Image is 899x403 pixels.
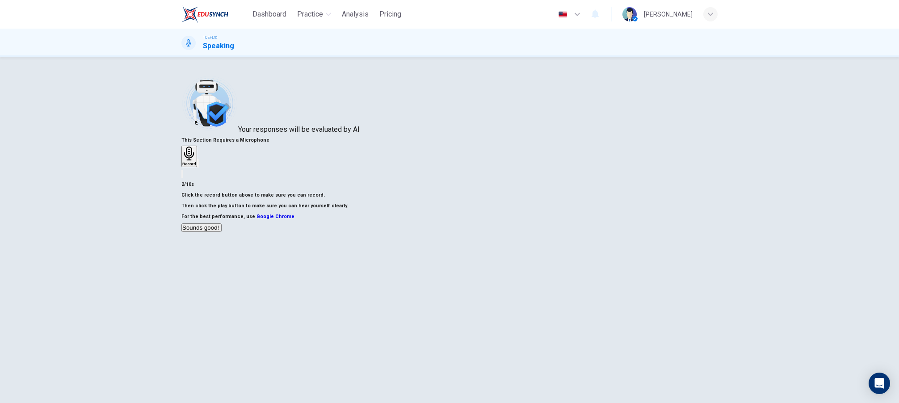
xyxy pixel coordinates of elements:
h6: This Section Requires a Microphone [181,135,718,146]
a: Google Chrome [256,214,294,219]
img: Profile picture [622,7,637,21]
h6: Click the record button above to make sure you can record. Then click the play button to make sur... [181,190,718,211]
img: en [557,11,568,18]
h6: Record [182,162,196,166]
button: Record [181,146,197,167]
span: TOEFL® [203,34,217,41]
button: Dashboard [249,6,290,22]
button: Analysis [338,6,372,22]
button: Pricing [376,6,405,22]
button: Practice [294,6,335,22]
img: robot icon [181,75,238,132]
span: Dashboard [252,9,286,20]
span: Pricing [379,9,401,20]
span: Practice [297,9,323,20]
h6: For the best performance, use [181,211,718,222]
div: Open Intercom Messenger [869,373,890,394]
button: Sounds good! [181,223,222,232]
a: EduSynch logo [181,5,249,23]
img: EduSynch logo [181,5,228,23]
h6: 2/10s [181,179,718,190]
span: Analysis [342,9,369,20]
span: Your responses will be evaluated by AI [238,125,360,134]
h1: Speaking [203,41,234,51]
div: [PERSON_NAME] [644,9,693,20]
